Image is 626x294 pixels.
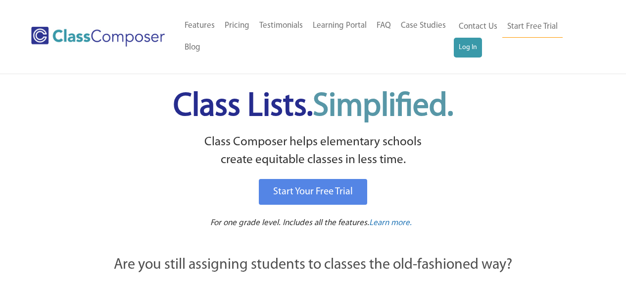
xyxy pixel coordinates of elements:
[210,219,369,227] span: For one grade level. Includes all the features.
[220,15,254,37] a: Pricing
[454,38,482,58] a: Log In
[180,37,205,59] a: Blog
[369,219,412,227] span: Learn more.
[313,91,453,123] span: Simplified.
[31,27,165,47] img: Class Composer
[308,15,372,37] a: Learning Portal
[454,16,587,58] nav: Header Menu
[180,15,454,59] nav: Header Menu
[396,15,451,37] a: Case Studies
[372,15,396,37] a: FAQ
[61,254,566,276] p: Are you still assigning students to classes the old-fashioned way?
[454,16,502,38] a: Contact Us
[369,217,412,230] a: Learn more.
[502,16,563,38] a: Start Free Trial
[254,15,308,37] a: Testimonials
[259,179,367,205] a: Start Your Free Trial
[180,15,220,37] a: Features
[173,91,453,123] span: Class Lists.
[273,187,353,197] span: Start Your Free Trial
[59,133,567,170] p: Class Composer helps elementary schools create equitable classes in less time.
